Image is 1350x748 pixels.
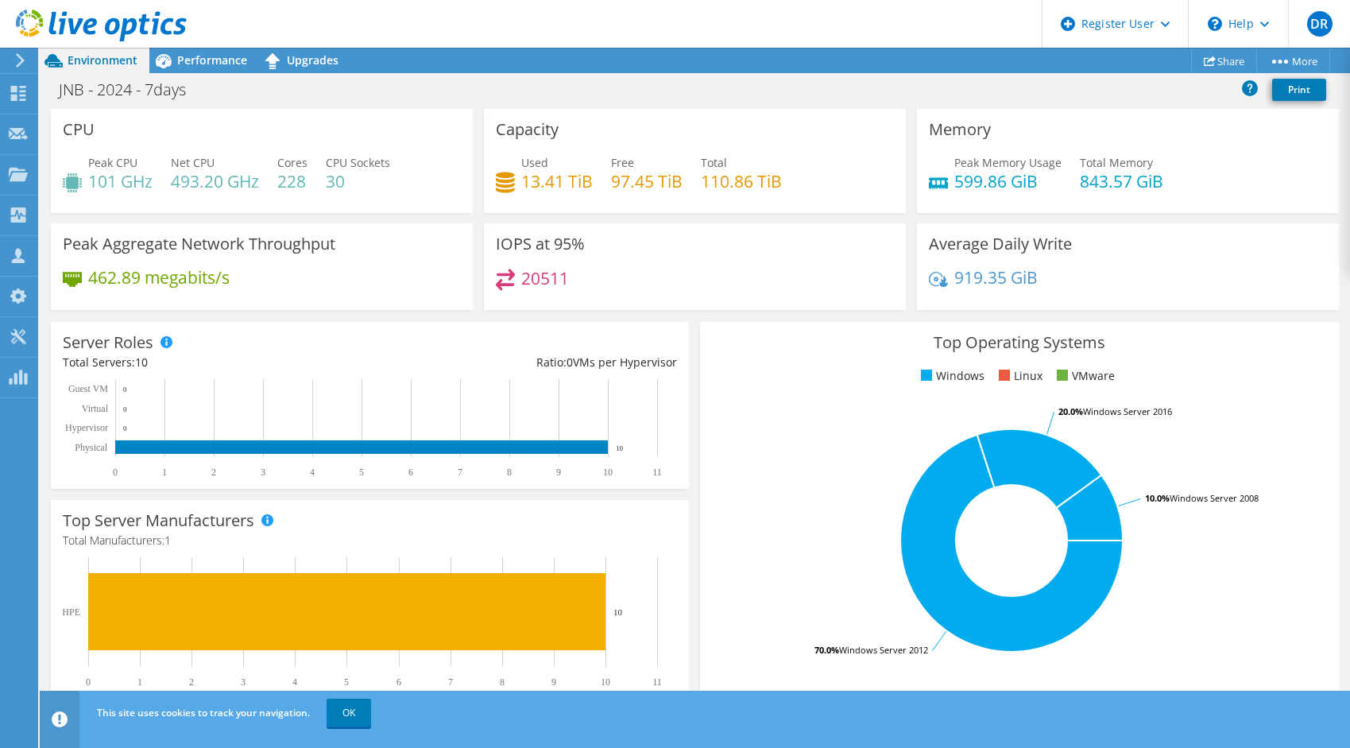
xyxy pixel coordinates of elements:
[954,269,1038,286] h4: 919.35 GiB
[211,467,216,478] text: 2
[63,121,95,138] h3: CPU
[68,52,137,68] span: Environment
[63,354,370,371] div: Total Servers:
[521,269,569,287] h4: 20511
[75,442,107,453] text: Physical
[177,52,247,68] span: Performance
[52,81,211,99] h1: JNB - 2024 - 7days
[652,676,662,688] text: 11
[1080,155,1153,170] span: Total Memory
[113,467,118,478] text: 0
[814,644,839,656] tspan: 70.0%
[123,386,127,393] text: 0
[65,422,108,433] text: Hypervisor
[137,676,142,688] text: 1
[611,155,634,170] span: Free
[954,155,1062,170] span: Peak Memory Usage
[123,405,127,413] text: 0
[68,383,108,394] text: Guest VM
[261,467,265,478] text: 3
[189,676,194,688] text: 2
[162,467,167,478] text: 1
[995,367,1042,385] li: Linux
[701,172,782,190] h4: 110.86 TiB
[1208,17,1222,31] svg: \n
[1080,172,1163,190] h4: 843.57 GiB
[1307,11,1333,37] span: DR
[556,467,561,478] text: 9
[839,644,928,656] tspan: Windows Server 2012
[63,334,153,351] h3: Server Roles
[611,172,683,190] h4: 97.45 TiB
[97,706,310,719] span: This site uses cookies to track your navigation.
[458,467,462,478] text: 7
[171,172,259,190] h4: 493.20 GHz
[521,172,593,190] h4: 13.41 TiB
[1145,492,1170,504] tspan: 10.0%
[292,676,297,688] text: 4
[359,467,364,478] text: 5
[1170,492,1259,504] tspan: Windows Server 2008
[500,676,505,688] text: 8
[917,367,984,385] li: Windows
[496,235,585,253] h3: IOPS at 95%
[929,235,1072,253] h3: Average Daily Write
[88,269,230,286] h4: 462.89 megabits/s
[551,676,556,688] text: 9
[567,355,573,370] span: 0
[135,355,148,370] span: 10
[448,676,453,688] text: 7
[601,676,610,688] text: 10
[712,334,1326,351] h3: Top Operating Systems
[370,354,678,371] div: Ratio: VMs per Hypervisor
[701,155,727,170] span: Total
[63,235,335,253] h3: Peak Aggregate Network Throughput
[652,467,662,478] text: 11
[1053,367,1115,385] li: VMware
[396,676,401,688] text: 6
[1058,405,1083,417] tspan: 20.0%
[88,172,153,190] h4: 101 GHz
[1272,79,1326,101] a: Print
[1083,405,1172,417] tspan: Windows Server 2016
[63,512,254,529] h3: Top Server Manufacturers
[310,467,315,478] text: 4
[63,532,677,549] h4: Total Manufacturers:
[408,467,413,478] text: 6
[521,155,548,170] span: Used
[62,607,80,618] text: HPE
[507,467,512,478] text: 8
[1256,48,1330,73] a: More
[344,676,349,688] text: 5
[327,699,371,727] a: OK
[954,172,1062,190] h4: 599.86 GiB
[326,155,390,170] span: CPU Sockets
[123,424,127,432] text: 0
[82,403,109,414] text: Virtual
[613,607,623,617] text: 10
[603,467,613,478] text: 10
[496,121,559,138] h3: Capacity
[277,172,308,190] h4: 228
[277,155,308,170] span: Cores
[88,155,137,170] span: Peak CPU
[164,533,171,548] span: 1
[287,52,338,68] span: Upgrades
[616,444,624,452] text: 10
[86,676,91,688] text: 0
[929,121,991,138] h3: Memory
[171,155,215,170] span: Net CPU
[241,676,246,688] text: 3
[326,172,390,190] h4: 30
[1191,48,1257,73] a: Share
